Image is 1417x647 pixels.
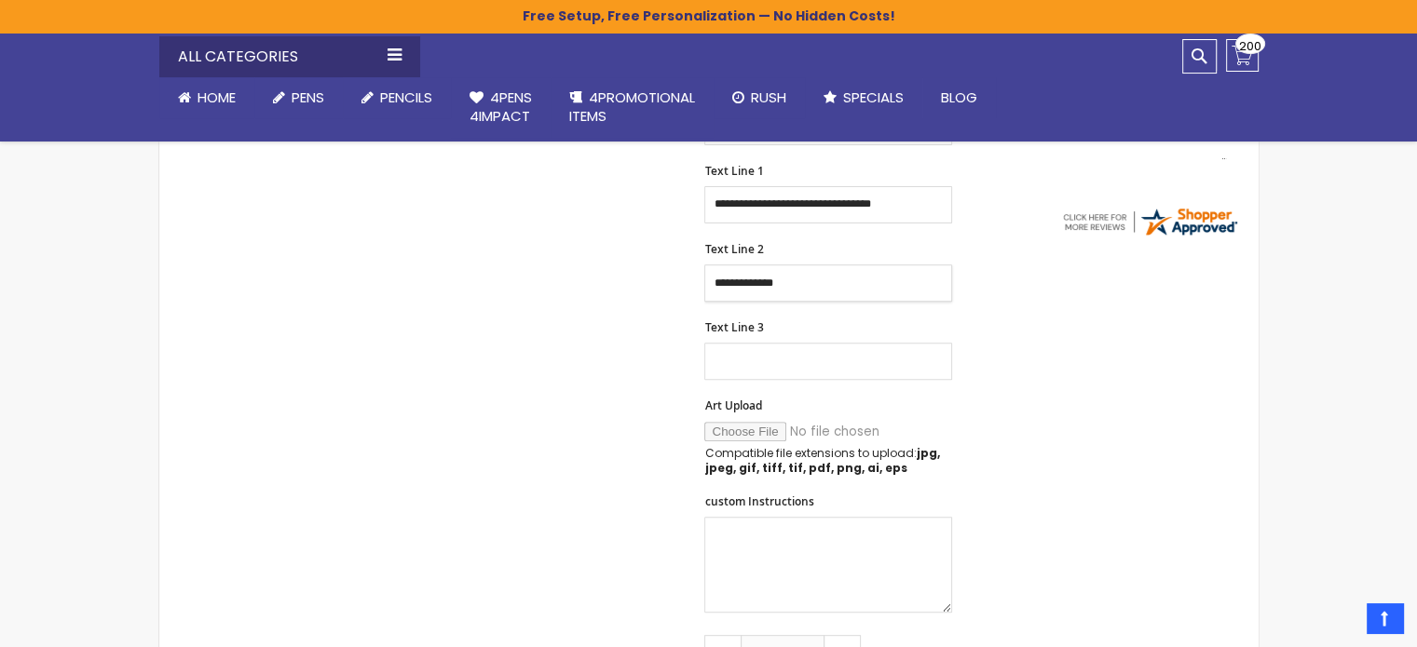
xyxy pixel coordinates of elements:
[343,77,451,118] a: Pencils
[159,77,254,118] a: Home
[704,163,763,179] span: Text Line 1
[704,493,813,509] span: custom Instructions
[922,77,996,118] a: Blog
[1060,226,1239,242] a: 4pens.com certificate URL
[805,77,922,118] a: Specials
[751,88,786,107] span: Rush
[1226,39,1259,72] a: 200
[704,398,761,413] span: Art Upload
[198,88,236,107] span: Home
[1263,597,1417,647] iframe: Google Customer Reviews
[1239,37,1261,55] span: 200
[704,446,952,476] p: Compatible file extensions to upload:
[704,241,763,257] span: Text Line 2
[292,88,324,107] span: Pens
[704,319,763,335] span: Text Line 3
[159,36,420,77] div: All Categories
[714,77,805,118] a: Rush
[569,88,695,126] span: 4PROMOTIONAL ITEMS
[551,77,714,138] a: 4PROMOTIONALITEMS
[1060,205,1239,238] img: 4pens.com widget logo
[843,88,904,107] span: Specials
[451,77,551,138] a: 4Pens4impact
[470,88,532,126] span: 4Pens 4impact
[941,88,977,107] span: Blog
[254,77,343,118] a: Pens
[704,445,939,476] strong: jpg, jpeg, gif, tiff, tif, pdf, png, ai, eps
[1046,123,1227,163] div: Fantastic
[380,88,432,107] span: Pencils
